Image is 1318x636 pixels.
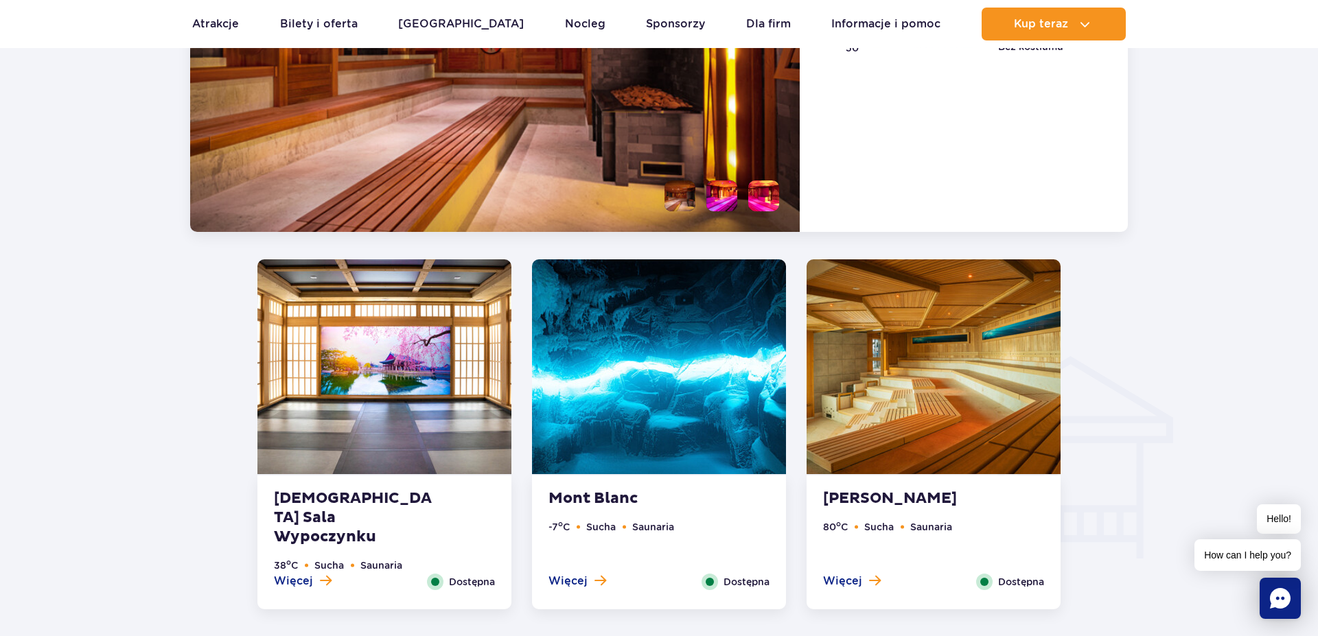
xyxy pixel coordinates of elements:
span: Kup teraz [1014,18,1068,30]
p: 50 [822,41,953,55]
strong: [PERSON_NAME] [823,489,989,508]
button: Więcej [548,574,606,589]
span: Hello! [1257,504,1301,534]
button: Więcej [823,574,881,589]
span: Więcej [274,574,313,589]
div: Chat [1260,578,1301,619]
li: Sucha [864,519,894,534]
span: Więcej [823,574,862,589]
span: Więcej [548,574,588,589]
li: Sucha [314,558,344,573]
li: Sucha [586,519,616,534]
li: -7 C [548,519,570,534]
img: Mont Blanc [532,259,786,474]
sup: o [558,519,563,528]
span: How can I help you? [1194,539,1301,571]
sup: o [286,558,291,567]
a: Nocleg [565,8,605,40]
a: Bilety i oferta [280,8,358,40]
li: Saunaria [632,519,674,534]
a: Atrakcje [192,8,239,40]
a: Dla firm [746,8,791,40]
span: Dostępna [998,574,1044,589]
span: Dostępna [724,574,770,589]
li: 38 C [274,558,298,573]
a: Informacje i pomoc [831,8,940,40]
strong: Mont Blanc [548,489,715,508]
a: [GEOGRAPHIC_DATA] [398,8,524,40]
sup: o [836,519,841,528]
li: Saunaria [360,558,402,573]
span: Dostępna [449,574,495,589]
img: Koreańska sala wypoczynku [257,259,511,474]
strong: [DEMOGRAPHIC_DATA] Sala Wypoczynku [274,489,440,547]
a: Sponsorzy [646,8,705,40]
button: Kup teraz [982,8,1126,40]
button: Więcej [274,574,332,589]
li: Saunaria [910,519,952,534]
img: Sauna Akwarium [807,259,1061,474]
li: 80 C [823,519,848,534]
